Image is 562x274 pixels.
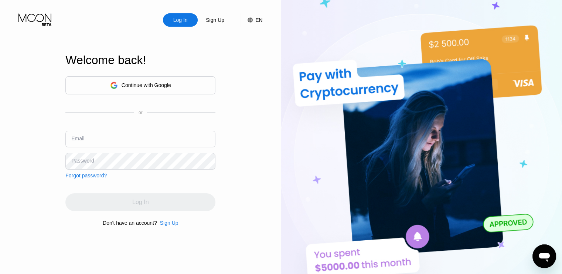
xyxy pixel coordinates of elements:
[71,158,94,164] div: Password
[532,244,556,268] iframe: Кнопка запуска окна обмена сообщениями
[240,13,262,27] div: EN
[65,173,107,178] div: Forgot password?
[163,13,198,27] div: Log In
[139,110,143,115] div: or
[173,16,188,24] div: Log In
[255,17,262,23] div: EN
[103,220,157,226] div: Don't have an account?
[65,53,215,67] div: Welcome back!
[71,136,84,141] div: Email
[198,13,232,27] div: Sign Up
[160,220,178,226] div: Sign Up
[157,220,178,226] div: Sign Up
[205,16,225,24] div: Sign Up
[65,76,215,94] div: Continue with Google
[122,82,171,88] div: Continue with Google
